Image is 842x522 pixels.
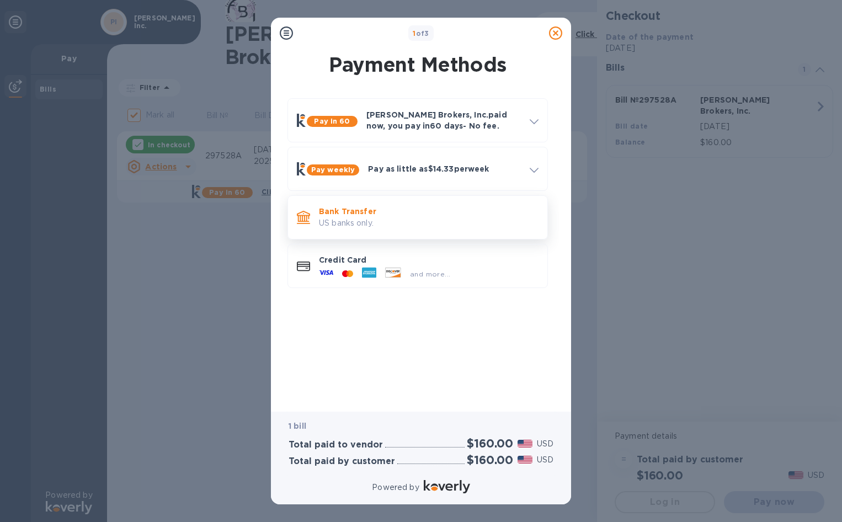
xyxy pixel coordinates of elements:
[372,482,419,493] p: Powered by
[289,456,395,467] h3: Total paid by customer
[518,440,532,448] img: USD
[413,29,415,38] span: 1
[319,254,539,265] p: Credit Card
[366,109,521,131] p: [PERSON_NAME] Brokers, Inc. paid now, you pay in 60 days - No fee.
[289,422,306,430] b: 1 bill
[285,53,550,76] h1: Payment Methods
[289,440,383,450] h3: Total paid to vendor
[467,436,513,450] h2: $160.00
[467,453,513,467] h2: $160.00
[368,163,521,174] p: Pay as little as $14.33 per week
[319,217,539,229] p: US banks only.
[518,456,532,464] img: USD
[410,270,450,278] span: and more...
[319,206,539,217] p: Bank Transfer
[424,480,470,493] img: Logo
[413,29,429,38] b: of 3
[537,438,553,450] p: USD
[311,166,355,174] b: Pay weekly
[314,117,350,125] b: Pay in 60
[537,454,553,466] p: USD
